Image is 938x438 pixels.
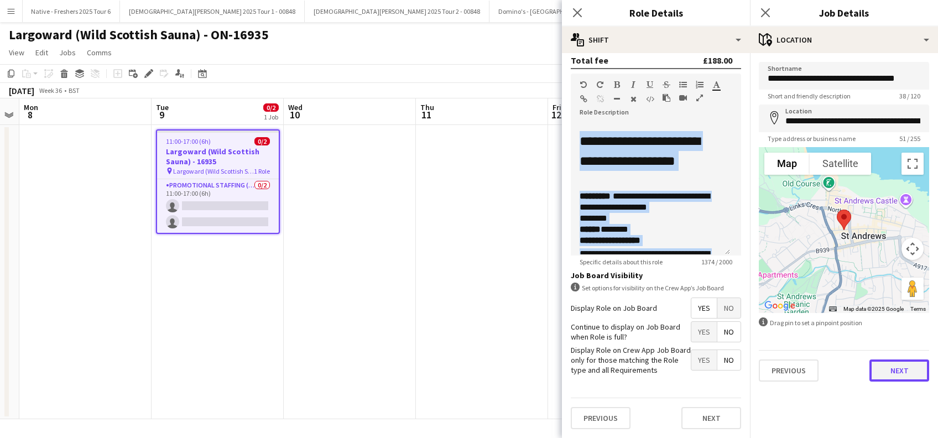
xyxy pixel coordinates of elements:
[646,80,654,89] button: Underline
[750,6,938,20] h3: Job Details
[901,238,924,260] button: Map camera controls
[305,1,489,22] button: [DEMOGRAPHIC_DATA][PERSON_NAME] 2025 Tour 2 - 00848
[691,298,717,318] span: Yes
[571,55,608,66] div: Total fee
[69,86,80,95] div: BST
[9,48,24,58] span: View
[703,55,732,66] div: £188.00
[759,359,819,382] button: Previous
[691,350,717,370] span: Yes
[717,298,741,318] span: No
[712,80,720,89] button: Text Color
[254,167,270,175] span: 1 Role
[762,299,798,313] img: Google
[843,306,904,312] span: Map data ©2025 Google
[571,322,691,342] label: Continue to display on Job Board when Role is full?
[629,80,637,89] button: Italic
[37,86,64,95] span: Week 36
[663,93,670,102] button: Paste as plain text
[580,80,587,89] button: Undo
[571,283,741,293] div: Set options for visibility on the Crew App’s Job Board
[59,48,76,58] span: Jobs
[759,134,864,143] span: Type address or business name
[580,95,587,103] button: Insert Link
[890,92,929,100] span: 38 / 120
[681,407,741,429] button: Next
[263,103,279,112] span: 0/2
[264,113,278,121] div: 1 Job
[571,258,671,266] span: Specific details about this role
[696,93,703,102] button: Fullscreen
[9,85,34,96] div: [DATE]
[717,322,741,342] span: No
[696,80,703,89] button: Ordered List
[173,167,254,175] span: Largoward (Wild Scottish Sauna) -16935
[764,153,810,175] button: Show street map
[717,350,741,370] span: No
[156,102,169,112] span: Tue
[551,108,561,121] span: 12
[759,317,929,328] div: Drag pin to set a pinpoint position
[596,80,604,89] button: Redo
[562,27,750,53] div: Shift
[156,129,280,234] app-job-card: 11:00-17:00 (6h)0/2Largoward (Wild Scottish Sauna) - 16935 Largoward (Wild Scottish Sauna) -16935...
[571,345,691,376] label: Display Role on Crew App Job Board only for those matching the Role type and all Requirements
[419,108,434,121] span: 11
[691,322,717,342] span: Yes
[571,270,741,280] h3: Job Board Visibility
[22,108,38,121] span: 8
[679,93,687,102] button: Insert video
[829,305,837,313] button: Keyboard shortcuts
[87,48,112,58] span: Comms
[9,27,269,43] h1: Largoward (Wild Scottish Sauna) - ON-16935
[82,45,116,60] a: Comms
[613,95,621,103] button: Horizontal Line
[4,45,29,60] a: View
[759,92,859,100] span: Short and friendly description
[901,278,924,300] button: Drag Pegman onto the map to open Street View
[890,134,929,143] span: 51 / 255
[24,102,38,112] span: Mon
[762,299,798,313] a: Open this area in Google Maps (opens a new window)
[571,407,630,429] button: Previous
[35,48,48,58] span: Edit
[166,137,211,145] span: 11:00-17:00 (6h)
[157,179,279,233] app-card-role: Promotional Staffing (Brand Ambassadors)0/211:00-17:00 (6h)
[157,147,279,166] h3: Largoward (Wild Scottish Sauna) - 16935
[31,45,53,60] a: Edit
[562,6,750,20] h3: Role Details
[286,108,303,121] span: 10
[288,102,303,112] span: Wed
[901,153,924,175] button: Toggle fullscreen view
[646,95,654,103] button: HTML Code
[120,1,305,22] button: [DEMOGRAPHIC_DATA][PERSON_NAME] 2025 Tour 1 - 00848
[910,306,926,312] a: Terms (opens in new tab)
[679,80,687,89] button: Unordered List
[22,1,120,22] button: Native - Freshers 2025 Tour 6
[629,95,637,103] button: Clear Formatting
[489,1,618,22] button: Domino's - [GEOGRAPHIC_DATA] 16366
[692,258,741,266] span: 1374 / 2000
[254,137,270,145] span: 0/2
[613,80,621,89] button: Bold
[420,102,434,112] span: Thu
[571,303,657,313] label: Display Role on Job Board
[750,27,938,53] div: Location
[663,80,670,89] button: Strikethrough
[810,153,871,175] button: Show satellite imagery
[869,359,929,382] button: Next
[55,45,80,60] a: Jobs
[553,102,561,112] span: Fri
[154,108,169,121] span: 9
